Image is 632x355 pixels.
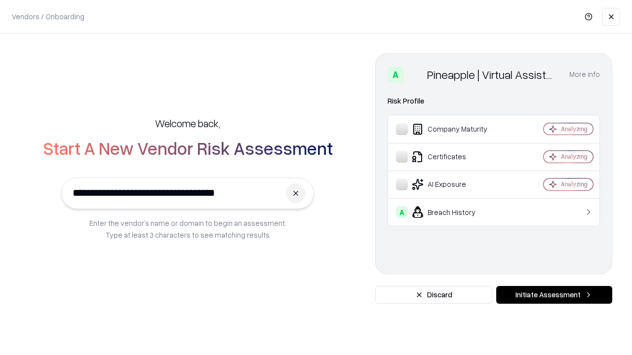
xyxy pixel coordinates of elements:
[155,116,220,130] h5: Welcome back,
[388,67,403,82] div: A
[396,123,514,135] div: Company Maturity
[496,286,612,304] button: Initiate Assessment
[12,11,84,22] p: Vendors / Onboarding
[89,217,286,241] p: Enter the vendor’s name or domain to begin an assessment. Type at least 3 characters to see match...
[561,152,588,161] div: Analyzing
[407,67,423,82] img: Pineapple | Virtual Assistant Agency
[561,180,588,188] div: Analyzing
[396,206,408,218] div: A
[569,66,600,83] button: More info
[396,151,514,163] div: Certificates
[388,95,600,107] div: Risk Profile
[43,138,333,158] h2: Start A New Vendor Risk Assessment
[396,178,514,190] div: AI Exposure
[427,67,557,82] div: Pineapple | Virtual Assistant Agency
[396,206,514,218] div: Breach History
[561,125,588,133] div: Analyzing
[375,286,492,304] button: Discard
